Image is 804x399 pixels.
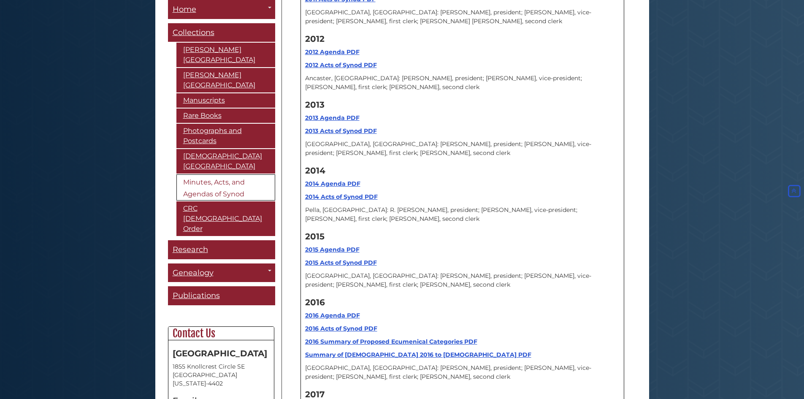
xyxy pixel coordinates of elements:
strong: [GEOGRAPHIC_DATA] [173,348,267,358]
a: 2013 Agenda PDF [305,114,360,122]
a: 2012 Acts of Synod PDF [305,61,377,69]
a: 2016 Summary of Proposed Ecumenical Categories PDF [305,338,477,345]
a: Minutes, Acts, and Agendas of Synod [176,174,275,201]
a: CRC [DEMOGRAPHIC_DATA] Order [176,201,275,236]
a: Collections [168,23,275,42]
span: Genealogy [173,268,214,277]
a: Manuscripts [176,93,275,108]
h2: Contact Us [168,327,274,340]
p: [GEOGRAPHIC_DATA], [GEOGRAPHIC_DATA]: [PERSON_NAME], president; [PERSON_NAME], vice-president; [P... [305,364,620,381]
p: Ancaster, [GEOGRAPHIC_DATA]: [PERSON_NAME], president; [PERSON_NAME], vice-president; [PERSON_NAM... [305,74,620,92]
strong: 2014 [305,166,325,176]
a: 2014 Agenda PDF [305,180,360,187]
a: 2016 Agenda PDF [305,312,360,319]
a: Genealogy [168,263,275,282]
a: Back to Top [786,187,802,195]
p: [GEOGRAPHIC_DATA], [GEOGRAPHIC_DATA]: [PERSON_NAME], president; [PERSON_NAME], vice-president; [P... [305,140,620,157]
p: Pella, [GEOGRAPHIC_DATA]: R. [PERSON_NAME], president; [PERSON_NAME], vice-president; [PERSON_NAM... [305,206,620,223]
a: Publications [168,286,275,305]
strong: 2012 [305,34,325,44]
span: Collections [173,28,214,37]
span: Home [173,5,196,14]
p: [GEOGRAPHIC_DATA], [GEOGRAPHIC_DATA]: [PERSON_NAME], president; [PERSON_NAME], vice-president; [P... [305,8,620,26]
a: 2016 Acts of Synod PDF [305,325,377,332]
a: Summary of [DEMOGRAPHIC_DATA] 2016 to [DEMOGRAPHIC_DATA] PDF [305,351,531,358]
a: 2013 Acts of Synod PDF [305,127,377,135]
a: 2012 Agenda PDF [305,48,360,56]
span: Research [173,245,208,254]
a: [PERSON_NAME][GEOGRAPHIC_DATA] [176,68,275,92]
a: Photographs and Postcards [176,124,275,148]
a: 2015 Agenda PDF [305,246,360,253]
strong: 2016 [305,297,325,307]
a: 2014 Acts of Synod PDF [305,193,378,201]
p: [GEOGRAPHIC_DATA], [GEOGRAPHIC_DATA]: [PERSON_NAME], president; [PERSON_NAME], vice-president; [P... [305,271,620,289]
a: Research [168,240,275,259]
a: [PERSON_NAME][GEOGRAPHIC_DATA] [176,43,275,67]
strong: 2015 [305,231,325,242]
span: Publications [173,291,220,300]
a: [DEMOGRAPHIC_DATA][GEOGRAPHIC_DATA] [176,149,275,174]
strong: 2013 [305,100,325,110]
a: 2015 Acts of Synod PDF [305,259,377,266]
a: Rare Books [176,109,275,123]
address: 1855 Knollcrest Circle SE [GEOGRAPHIC_DATA][US_STATE]-4402 [173,362,270,388]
